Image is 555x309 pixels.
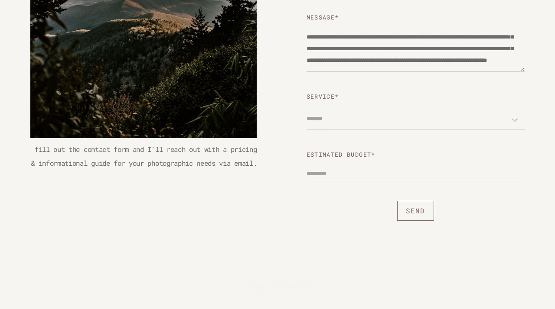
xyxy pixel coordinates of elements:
label: Message [307,12,525,23]
label: service [307,91,525,102]
label: estimated budget [307,149,525,160]
p: fill out the contact form and I'll reach out with a pricing & informational guide for your photog... [30,142,257,170]
span: send [397,201,434,221]
span: VIEW OUR WORK [237,277,318,297]
a: VIEW OUR WORK [237,277,318,299]
button: send [397,201,434,223]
